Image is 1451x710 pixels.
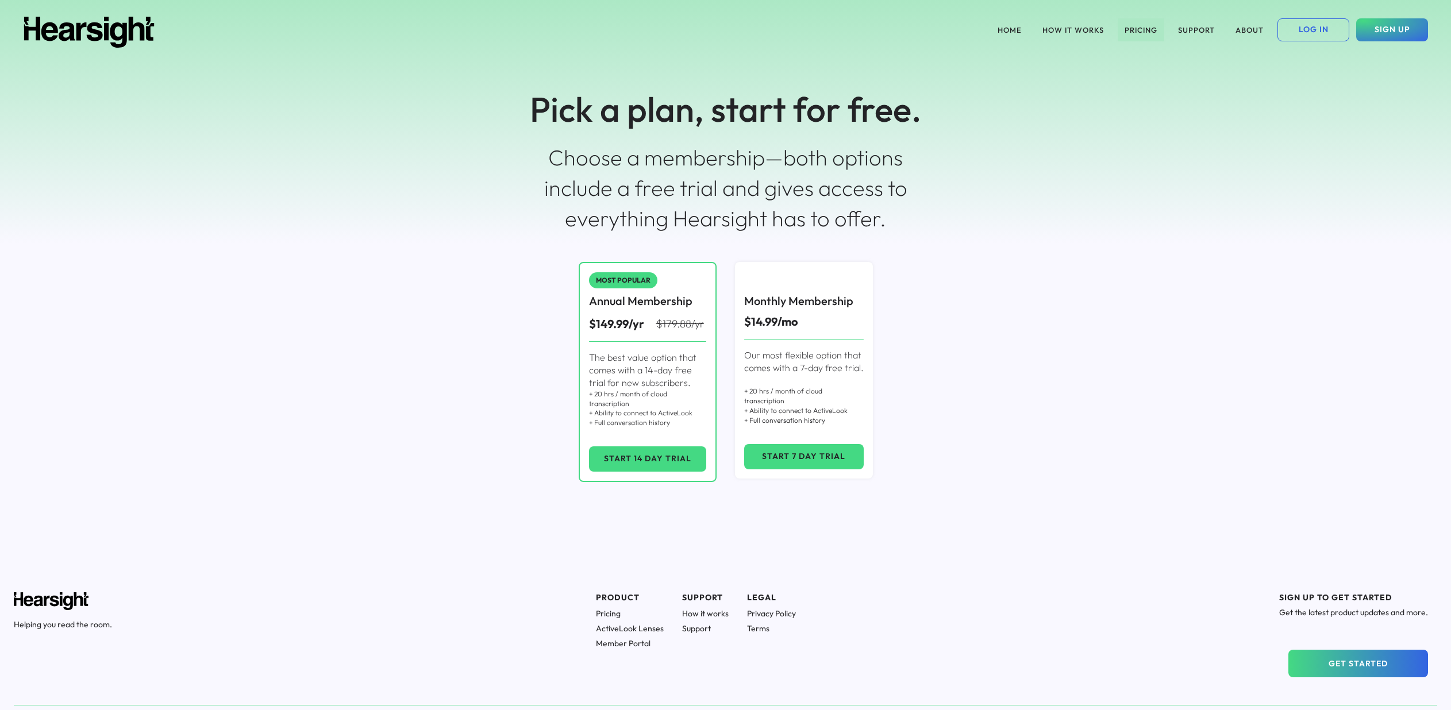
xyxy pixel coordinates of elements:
[589,316,656,332] div: $149.99/yr
[744,444,864,469] button: START 7 DAY TRIAL
[744,349,864,375] div: Our most flexible option that comes with a 7-day free trial.
[747,608,796,619] h1: Privacy Policy
[596,638,664,649] h1: Member Portal
[991,18,1029,41] button: HOME
[1171,18,1222,41] button: SUPPORT
[744,387,864,425] div: + 20 hrs / month of cloud transcription + Ability to connect to ActiveLook + Full conversation hi...
[1288,650,1428,677] button: GET STARTED
[589,446,706,472] button: START 14 DAY TRIAL
[1036,18,1111,41] button: HOW IT WORKS
[682,608,729,619] h1: How it works
[747,592,796,604] div: LEGAL
[14,592,88,610] img: Hearsight logo
[747,623,796,634] h1: Terms
[682,592,729,604] div: SUPPORT
[682,623,729,634] h1: Support
[744,293,853,309] div: Monthly Membership
[589,351,706,389] div: The best value option that comes with a 14-day free trial for new subscribers.
[589,293,692,309] div: Annual Membership
[1118,18,1164,41] button: PRICING
[656,317,704,330] s: $179.88/yr
[1279,592,1428,603] h1: SIGN UP TO GET STARTED
[744,314,798,330] div: $14.99/mo
[14,619,112,630] h1: Helping you read the room.
[1279,607,1428,618] h1: Get the latest product updates and more.
[530,85,921,133] div: Pick a plan, start for free.
[23,17,155,48] img: Hearsight logo
[1229,18,1271,41] button: ABOUT
[1356,18,1428,41] button: SIGN UP
[596,592,664,604] div: PRODUCT
[596,623,664,634] h1: ActiveLook Lenses
[589,389,706,428] div: + 20 hrs / month of cloud transcription + Ability to connect to ActiveLook + Full conversation hi...
[596,608,664,619] h1: Pricing
[1277,18,1349,41] button: LOG IN
[596,277,651,284] div: MOST POPULAR
[539,142,913,234] div: Choose a membership—both options include a free trial and gives access to everything Hearsight ha...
